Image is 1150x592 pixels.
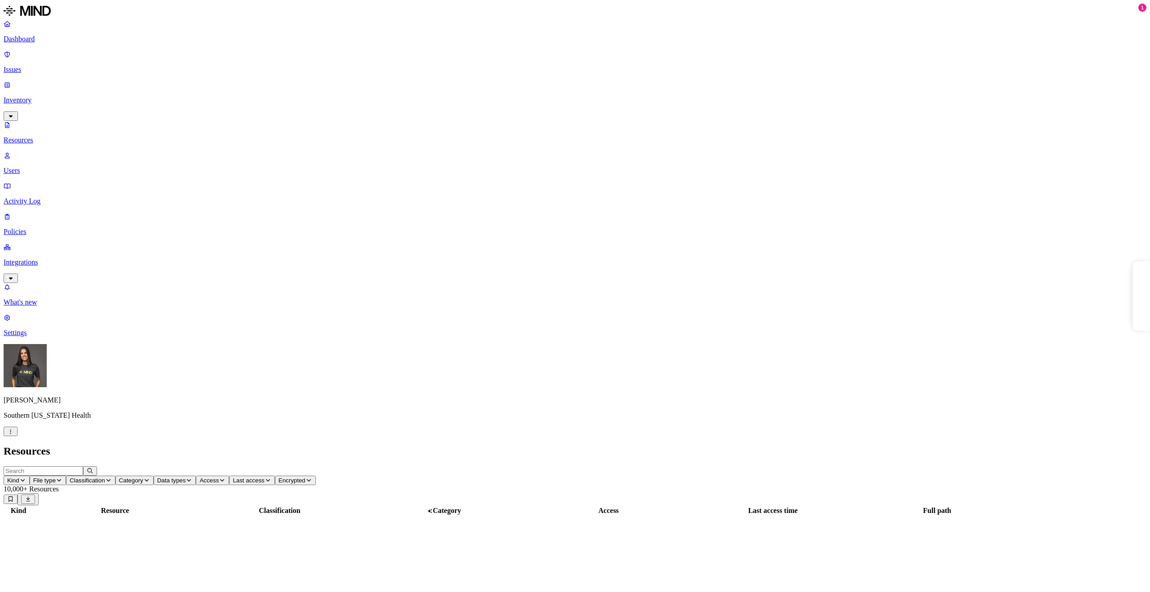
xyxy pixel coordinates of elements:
a: Inventory [4,81,1146,119]
span: Category [433,507,461,514]
p: Dashboard [4,35,1146,43]
a: Issues [4,50,1146,74]
a: Dashboard [4,20,1146,43]
a: Policies [4,212,1146,236]
a: Settings [4,314,1146,337]
span: File type [33,477,56,484]
a: What's new [4,283,1146,306]
p: Southern [US_STATE] Health [4,411,1146,420]
div: 1 [1138,4,1146,12]
a: Resources [4,121,1146,144]
p: What's new [4,298,1146,306]
div: Kind [5,507,32,515]
div: Last access time [692,507,854,515]
span: Category [119,477,143,484]
a: Users [4,151,1146,175]
p: Users [4,167,1146,175]
span: Kind [7,477,19,484]
p: Integrations [4,258,1146,266]
p: Resources [4,136,1146,144]
span: Last access [233,477,264,484]
span: Classification [70,477,105,484]
img: MIND [4,4,51,18]
img: Gal Cohen [4,344,47,387]
span: Encrypted [279,477,305,484]
span: Data types [157,477,186,484]
input: Search [4,466,83,476]
span: Access [199,477,219,484]
p: Policies [4,228,1146,236]
h2: Resources [4,445,1146,457]
p: Settings [4,329,1146,337]
p: Issues [4,66,1146,74]
a: Integrations [4,243,1146,282]
div: Resource [34,507,196,515]
span: 10,000+ Resources [4,485,59,493]
div: Full path [856,507,1018,515]
p: Inventory [4,96,1146,104]
p: Activity Log [4,197,1146,205]
a: MIND [4,4,1146,20]
div: Classification [198,507,361,515]
div: Access [527,507,690,515]
a: Activity Log [4,182,1146,205]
